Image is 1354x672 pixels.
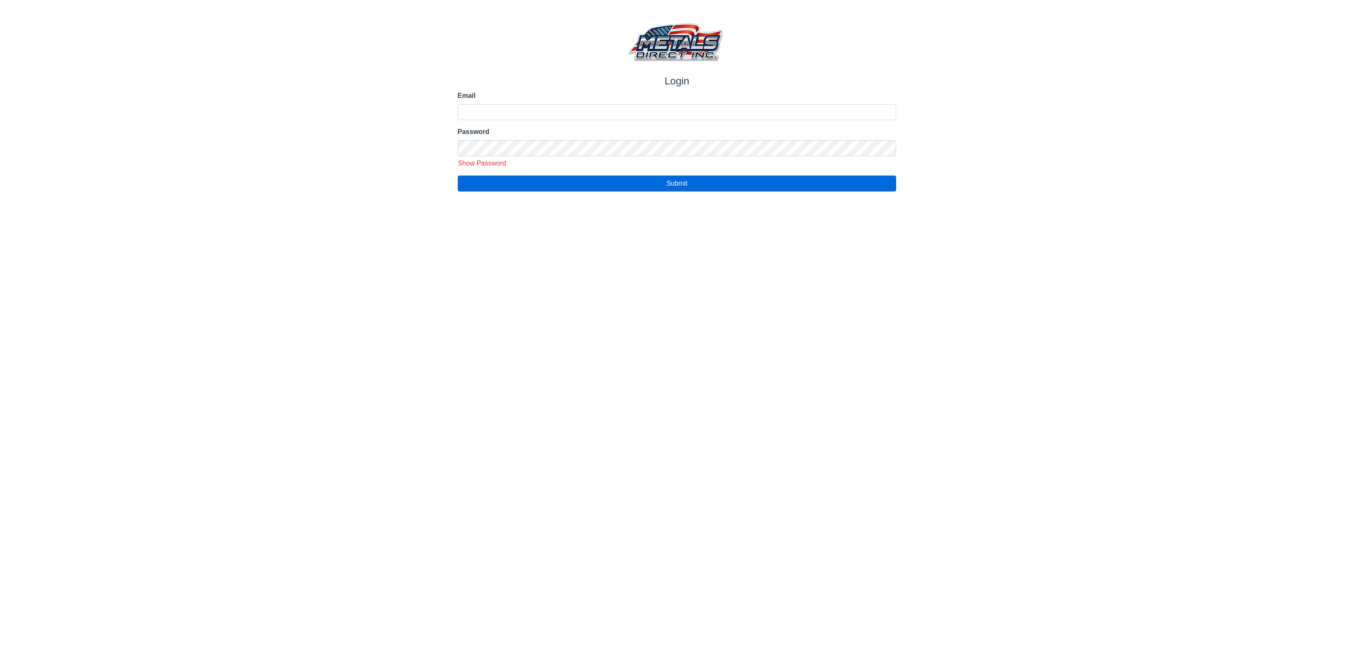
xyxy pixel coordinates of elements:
[458,127,897,137] label: Password
[667,180,688,187] span: Submit
[458,91,897,101] label: Email
[458,176,897,192] button: Submit
[458,160,506,167] span: Show Password
[455,158,509,169] button: Show Password
[458,75,897,87] h1: Login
